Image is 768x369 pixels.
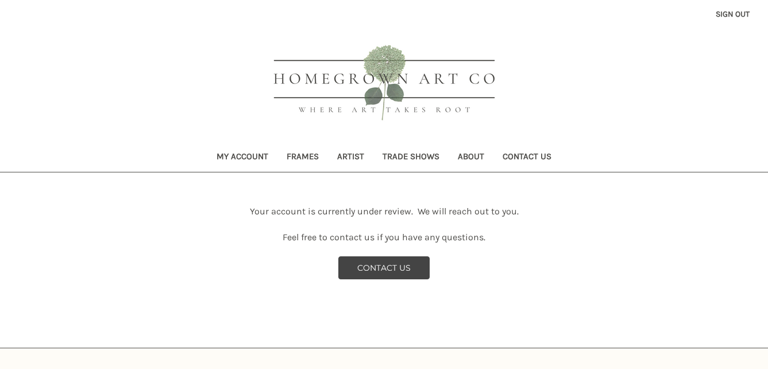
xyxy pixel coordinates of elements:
[255,32,514,136] img: HOMEGROWN ART CO
[207,144,277,172] a: My Account
[338,256,430,279] a: CONTACT US
[283,232,485,243] span: Feel free to contact us if you have any questions.
[373,144,449,172] a: Trade Shows
[449,144,493,172] a: About
[493,144,561,172] a: Contact Us
[328,144,373,172] a: Artist
[250,206,519,217] span: Your account is currently under review. We will reach out to you.
[277,144,328,172] a: Frames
